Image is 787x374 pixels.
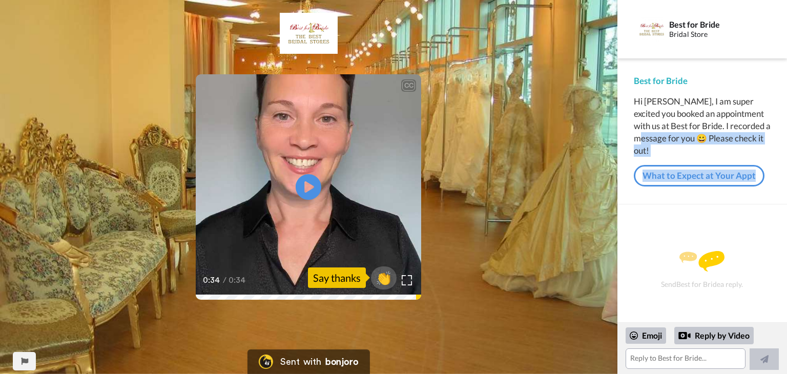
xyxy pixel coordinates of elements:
[678,329,691,342] div: Reply by Video
[669,19,770,29] div: Best for Bride
[247,349,369,374] a: Bonjoro LogoSent withbonjoro
[402,275,412,285] img: Full screen
[634,165,764,186] a: What to Expect at Your Appt
[674,327,754,344] div: Reply by Video
[280,357,321,366] div: Sent with
[371,266,397,289] button: 👏
[229,274,246,286] span: 0:34
[371,269,397,286] span: 👏
[634,95,771,157] div: Hi [PERSON_NAME], I am super excited you booked an appointment with us at Best for Bride. I recor...
[280,13,338,54] img: f37a132a-22f8-4c19-98ba-684836eaba1d
[203,274,221,286] span: 0:34
[669,30,770,39] div: Bridal Store
[626,327,666,344] div: Emoji
[402,80,415,91] div: CC
[223,274,226,286] span: /
[259,355,273,369] img: Bonjoro Logo
[634,75,771,87] div: Best for Bride
[308,267,366,288] div: Say thanks
[639,17,664,41] img: Profile Image
[325,357,358,366] div: bonjoro
[631,222,773,317] div: Send Best for Bride a reply.
[679,251,724,272] img: message.svg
